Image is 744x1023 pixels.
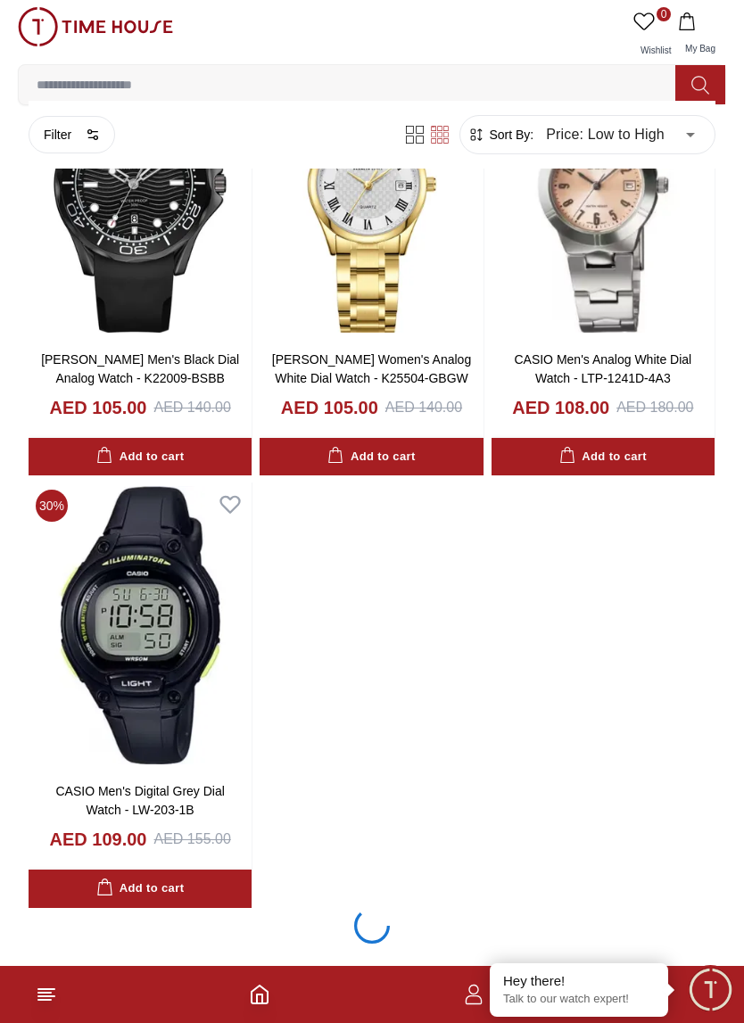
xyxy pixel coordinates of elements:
div: AED 140.00 [154,397,231,418]
h4: AED 108.00 [512,395,609,420]
div: Hey there! [503,972,655,990]
img: Kenneth Scott Men's Black Dial Analog Watch - K22009-BSBB [29,51,252,336]
h4: AED 109.00 [50,827,147,852]
div: AED 180.00 [616,397,693,418]
button: Add to cart [492,438,715,476]
span: Sort By: [485,125,533,143]
div: Price: Low to High [533,109,707,159]
p: Talk to our watch expert! [503,992,655,1007]
button: Filter [29,115,115,153]
img: Kenneth Scott Women's Analog White Dial Watch - K25504-GBGW [260,51,483,336]
div: Add to cart [327,447,415,467]
a: CASIO Men's Analog White Dial Watch - LTP-1241D-4A3 [514,352,691,385]
span: 30 % [36,490,68,522]
img: ... [18,7,173,46]
button: Add to cart [29,870,252,908]
a: 0Wishlist [630,7,674,64]
button: Add to cart [29,438,252,476]
a: Home [249,984,270,1005]
h4: AED 105.00 [281,395,378,420]
a: CASIO Men's Digital Grey Dial Watch - LW-203-1B [55,784,224,817]
a: [PERSON_NAME] Men's Black Dial Analog Watch - K22009-BSBB [41,352,239,385]
span: 0 [657,7,671,21]
div: Chat Widget [686,965,735,1014]
div: AED 155.00 [154,829,231,850]
h4: AED 105.00 [50,395,147,420]
button: Add to cart [260,438,483,476]
button: Sort By: [467,125,533,143]
div: Add to cart [559,447,647,467]
button: My Bag [674,7,726,64]
div: Add to cart [96,879,184,899]
span: Wishlist [633,45,678,55]
img: CASIO Men's Analog White Dial Watch - LTP-1241D-4A3 [492,51,715,336]
a: [PERSON_NAME] Women's Analog White Dial Watch - K25504-GBGW [272,352,471,385]
span: My Bag [678,44,723,54]
img: CASIO Men's Digital Grey Dial Watch - LW-203-1B [29,483,252,768]
div: Add to cart [96,447,184,467]
div: AED 140.00 [385,397,462,418]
